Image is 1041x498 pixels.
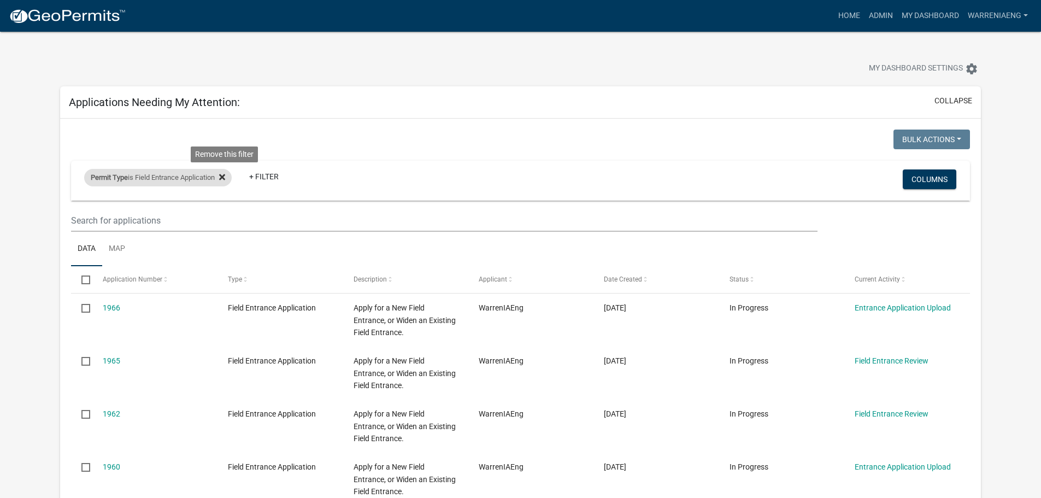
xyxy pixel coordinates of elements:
[844,266,969,292] datatable-header-cell: Current Activity
[604,462,626,471] span: 07/15/2025
[834,5,864,26] a: Home
[965,62,978,75] i: settings
[730,303,768,312] span: In Progress
[855,462,951,471] a: Entrance Application Upload
[69,96,240,109] h5: Applications Needing My Attention:
[860,58,987,79] button: My Dashboard Settingssettings
[855,303,951,312] a: Entrance Application Upload
[869,62,963,75] span: My Dashboard Settings
[730,276,749,283] span: Status
[479,462,524,471] span: WarrenIAEng
[228,303,316,312] span: Field Entrance Application
[228,356,316,365] span: Field Entrance Application
[479,303,524,312] span: WarrenIAEng
[91,173,128,181] span: Permit Type
[92,266,217,292] datatable-header-cell: Application Number
[934,95,972,107] button: collapse
[354,276,387,283] span: Description
[719,266,844,292] datatable-header-cell: Status
[191,147,258,162] div: Remove this filter
[71,232,102,267] a: Data
[730,462,768,471] span: In Progress
[71,266,92,292] datatable-header-cell: Select
[240,167,287,186] a: + Filter
[479,409,524,418] span: WarrenIAEng
[897,5,963,26] a: My Dashboard
[963,5,1032,26] a: WarrenIAEng
[343,266,468,292] datatable-header-cell: Description
[604,356,626,365] span: 08/25/2025
[102,232,132,267] a: Map
[468,266,593,292] datatable-header-cell: Applicant
[71,209,817,232] input: Search for applications
[228,276,242,283] span: Type
[604,276,642,283] span: Date Created
[893,130,970,149] button: Bulk Actions
[228,409,316,418] span: Field Entrance Application
[103,303,120,312] a: 1966
[479,276,507,283] span: Applicant
[228,462,316,471] span: Field Entrance Application
[217,266,343,292] datatable-header-cell: Type
[103,462,120,471] a: 1960
[354,409,456,443] span: Apply for a New Field Entrance, or Widen an Existing Field Entrance.
[864,5,897,26] a: Admin
[604,409,626,418] span: 07/23/2025
[103,356,120,365] a: 1965
[604,303,626,312] span: 09/02/2025
[593,266,719,292] datatable-header-cell: Date Created
[855,409,928,418] a: Field Entrance Review
[103,276,162,283] span: Application Number
[354,356,456,390] span: Apply for a New Field Entrance, or Widen an Existing Field Entrance.
[84,169,232,186] div: is Field Entrance Application
[479,356,524,365] span: WarrenIAEng
[354,303,456,337] span: Apply for a New Field Entrance, or Widen an Existing Field Entrance.
[354,462,456,496] span: Apply for a New Field Entrance, or Widen an Existing Field Entrance.
[730,409,768,418] span: In Progress
[903,169,956,189] button: Columns
[855,276,900,283] span: Current Activity
[855,356,928,365] a: Field Entrance Review
[103,409,120,418] a: 1962
[730,356,768,365] span: In Progress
